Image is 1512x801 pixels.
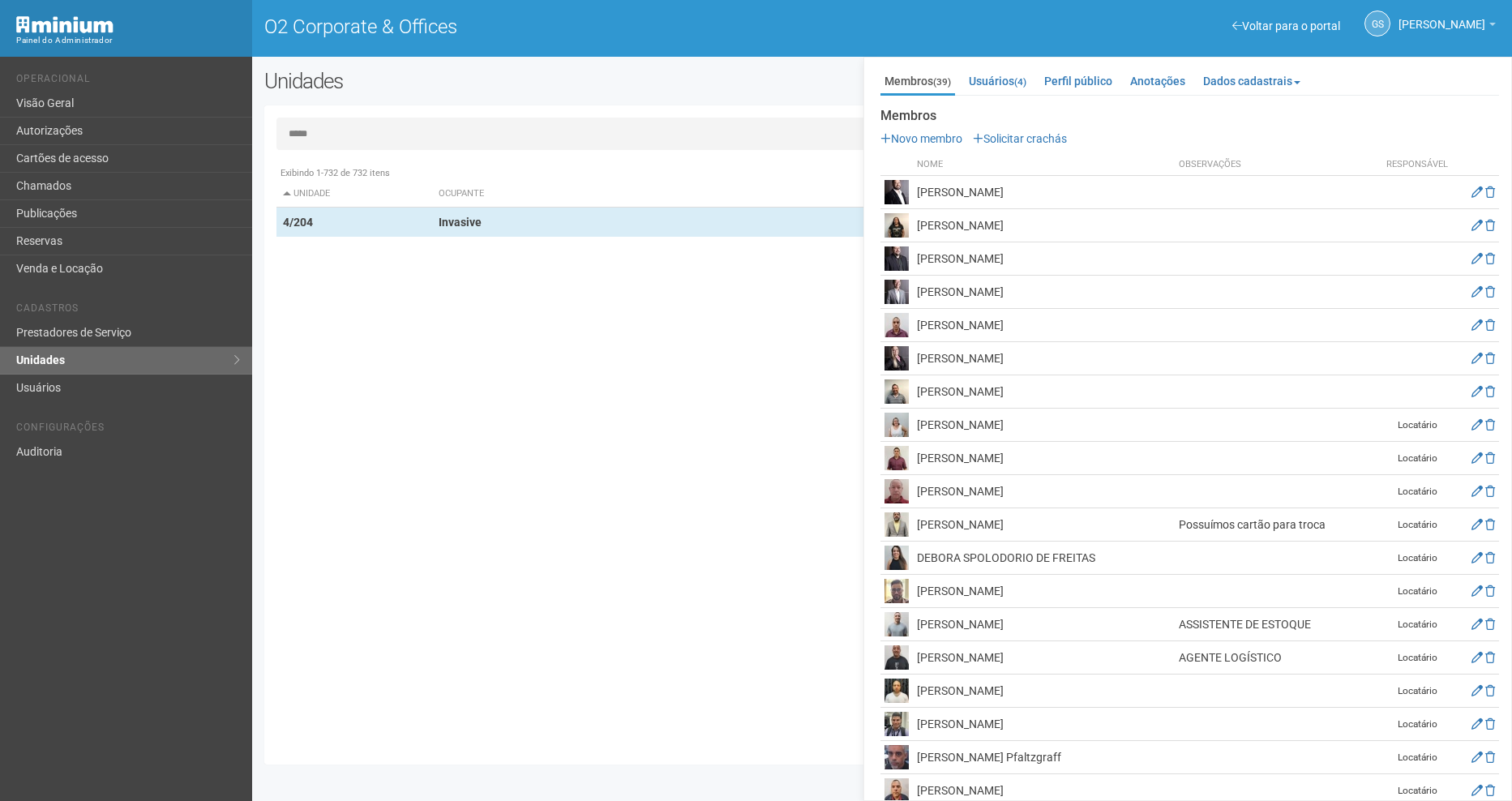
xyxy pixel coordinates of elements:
a: Excluir membro [1485,651,1495,664]
a: Editar membro [1471,518,1483,531]
td: Locatário [1377,575,1458,608]
td: [PERSON_NAME] [913,375,1175,409]
th: Unidade: activate to sort column descending [276,181,432,208]
a: Editar membro [1471,285,1483,298]
a: GS [1364,11,1390,36]
small: (4) [1014,76,1026,88]
div: Painel do Administrador [16,33,240,48]
td: [PERSON_NAME] [913,575,1175,608]
a: Excluir membro [1485,452,1495,465]
td: [PERSON_NAME] [913,309,1175,342]
a: Excluir membro [1485,285,1495,298]
a: Excluir membro [1485,751,1495,764]
img: user.png [884,413,909,437]
td: ASSISTENTE DE ESTOQUE [1175,608,1377,641]
div: Exibindo 1-732 de 732 itens [276,166,1488,181]
a: Editar membro [1471,418,1483,431]
th: Nome [913,154,1175,176]
a: Excluir membro [1485,418,1495,431]
td: Locatário [1377,641,1458,675]
td: [PERSON_NAME] Pfaltzgraff [913,741,1175,774]
img: user.png [884,180,909,204]
a: Editar membro [1471,485,1483,498]
td: [PERSON_NAME] [913,675,1175,708]
a: Excluir membro [1485,219,1495,232]
td: [PERSON_NAME] [913,276,1175,309]
img: user.png [884,346,909,371]
a: Novo membro [880,132,962,145]
li: Operacional [16,73,240,90]
th: Responsável [1377,154,1458,176]
a: Excluir membro [1485,784,1495,797]
td: Locatário [1377,508,1458,542]
img: user.png [884,446,909,470]
td: [PERSON_NAME] [913,409,1175,442]
td: [PERSON_NAME] [913,708,1175,741]
img: user.png [884,313,909,337]
a: Membros(39) [880,69,955,96]
td: Locatário [1377,741,1458,774]
td: Locatário [1377,708,1458,741]
img: user.png [884,280,909,304]
td: Locatário [1377,608,1458,641]
img: user.png [884,546,909,570]
td: [PERSON_NAME] [913,442,1175,475]
a: Excluir membro [1485,485,1495,498]
a: Editar membro [1471,784,1483,797]
h1: O2 Corporate & Offices [264,16,870,37]
th: Ocupante: activate to sort column ascending [432,181,966,208]
a: Excluir membro [1485,551,1495,564]
a: [PERSON_NAME] [1398,20,1496,33]
a: Editar membro [1471,717,1483,730]
th: Observações [1175,154,1377,176]
a: Editar membro [1471,385,1483,398]
img: user.png [884,579,909,603]
td: [PERSON_NAME] [913,508,1175,542]
td: [PERSON_NAME] [913,242,1175,276]
a: Editar membro [1471,684,1483,697]
a: Excluir membro [1485,252,1495,265]
a: Excluir membro [1485,385,1495,398]
img: user.png [884,379,909,404]
a: Editar membro [1471,319,1483,332]
a: Editar membro [1471,452,1483,465]
a: Perfil público [1040,69,1116,93]
td: [PERSON_NAME] [913,475,1175,508]
td: [PERSON_NAME] [913,209,1175,242]
a: Usuários(4) [965,69,1030,93]
td: [PERSON_NAME] [913,176,1175,209]
strong: 4/204 [283,216,313,229]
h2: Unidades [264,69,765,93]
a: Excluir membro [1485,684,1495,697]
img: user.png [884,645,909,670]
img: user.png [884,679,909,703]
td: [PERSON_NAME] [913,608,1175,641]
td: [PERSON_NAME] [913,342,1175,375]
a: Editar membro [1471,585,1483,598]
img: user.png [884,479,909,503]
a: Anotações [1126,69,1189,93]
strong: Membros [880,109,1499,123]
img: user.png [884,612,909,636]
a: Excluir membro [1485,518,1495,531]
td: Locatário [1377,475,1458,508]
td: Locatário [1377,409,1458,442]
img: user.png [884,745,909,769]
a: Excluir membro [1485,585,1495,598]
a: Editar membro [1471,186,1483,199]
a: Editar membro [1471,618,1483,631]
a: Editar membro [1471,219,1483,232]
td: Possuímos cartão para troca [1175,508,1377,542]
td: DEBORA SPOLODORIO DE FREITAS [913,542,1175,575]
li: Configurações [16,422,240,439]
td: [PERSON_NAME] [913,641,1175,675]
a: Editar membro [1471,352,1483,365]
a: Voltar para o portal [1232,19,1340,32]
a: Editar membro [1471,551,1483,564]
img: user.png [884,246,909,271]
a: Editar membro [1471,651,1483,664]
a: Excluir membro [1485,319,1495,332]
td: Locatário [1377,542,1458,575]
a: Excluir membro [1485,352,1495,365]
img: user.png [884,712,909,736]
